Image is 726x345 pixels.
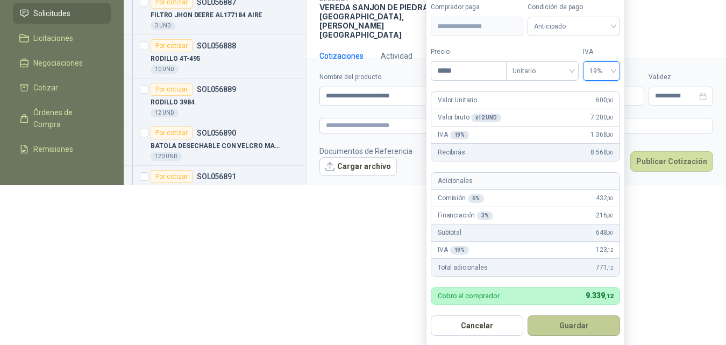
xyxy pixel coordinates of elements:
[13,102,111,135] a: Órdenes de Compra
[319,72,494,82] label: Nombre del producto
[151,10,262,20] p: FILTRO JHON DEERE AL177184 AIRE
[607,265,613,271] span: ,12
[528,2,620,12] label: Condición de pago
[438,228,461,238] p: Subtotal
[319,50,364,62] div: Cotizaciones
[151,109,179,117] div: 12 UND
[431,315,523,336] button: Cancelar
[151,39,193,52] div: Por cotizar
[151,152,182,161] div: 120 UND
[477,212,493,220] div: 3 %
[381,50,412,62] div: Actividad
[151,54,200,64] p: RODILLO 4T-495
[151,97,195,108] p: RODILLO 3984
[197,86,236,93] p: SOL056889
[438,292,500,299] p: Cobro al comprador
[607,230,613,236] span: ,00
[450,131,469,139] div: 19 %
[607,195,613,201] span: ,00
[630,151,713,172] button: Publicar Cotización
[33,8,70,19] span: Solicitudes
[13,139,111,159] a: Remisiones
[607,213,613,219] span: ,00
[583,47,620,57] label: IVA
[438,147,465,158] p: Recibirás
[151,22,175,30] div: 3 UND
[438,130,469,140] p: IVA
[33,57,83,69] span: Negociaciones
[596,210,613,221] span: 216
[438,193,484,203] p: Comisión
[13,28,111,48] a: Licitaciones
[596,193,613,203] span: 432
[589,63,614,79] span: 19%
[124,79,306,122] a: Por cotizarSOL056889RODILLO 398412 UND
[438,210,493,221] p: Financiación
[151,65,179,74] div: 10 UND
[649,72,713,82] label: Validez
[13,53,111,73] a: Negociaciones
[607,132,613,138] span: ,00
[197,173,236,180] p: SOL056891
[319,145,412,157] p: Documentos de Referencia
[431,47,506,57] label: Precio
[468,194,484,203] div: 6 %
[586,291,613,300] span: 9.339
[13,3,111,24] a: Solicitudes
[438,263,488,273] p: Total adicionales
[438,176,472,186] p: Adicionales
[13,78,111,98] a: Cotizar
[431,2,523,12] label: Comprador paga
[438,112,501,123] p: Valor bruto
[596,95,613,105] span: 600
[151,126,193,139] div: Por cotizar
[471,114,501,122] div: x 12 UND
[151,185,284,195] p: CONTACTOR TRIPOLAR TELEME.LC1.D18M7
[590,147,613,158] span: 8.568
[197,129,236,137] p: SOL056890
[590,112,613,123] span: 7.200
[596,228,613,238] span: 648
[450,246,469,255] div: 19 %
[438,245,469,255] p: IVA
[151,141,284,151] p: BATOLA DESECHABLE CON VELCRO MANGA LARGA
[513,63,572,79] span: Unitario
[590,130,613,140] span: 1.368
[151,170,193,183] div: Por cotizar
[604,293,613,300] span: ,12
[607,97,613,103] span: ,00
[438,95,477,105] p: Valor Unitario
[607,247,613,253] span: ,12
[124,166,306,209] a: Por cotizarSOL056891CONTACTOR TRIPOLAR TELEME.LC1.D18M7
[124,35,306,79] a: Por cotizarSOL056888RODILLO 4T-49510 UND
[607,115,613,121] span: ,00
[534,18,614,34] span: Anticipado
[607,150,613,156] span: ,00
[33,82,58,94] span: Cotizar
[596,263,613,273] span: 771
[528,315,620,336] button: Guardar
[319,3,435,39] p: VEREDA SANJON DE PIEDRA [GEOGRAPHIC_DATA] , [PERSON_NAME][GEOGRAPHIC_DATA]
[124,122,306,166] a: Por cotizarSOL056890BATOLA DESECHABLE CON VELCRO MANGA LARGA120 UND
[596,245,613,255] span: 123
[319,157,397,177] button: Cargar archivo
[33,107,101,130] span: Órdenes de Compra
[33,143,73,155] span: Remisiones
[33,32,73,44] span: Licitaciones
[151,83,193,96] div: Por cotizar
[197,42,236,50] p: SOL056888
